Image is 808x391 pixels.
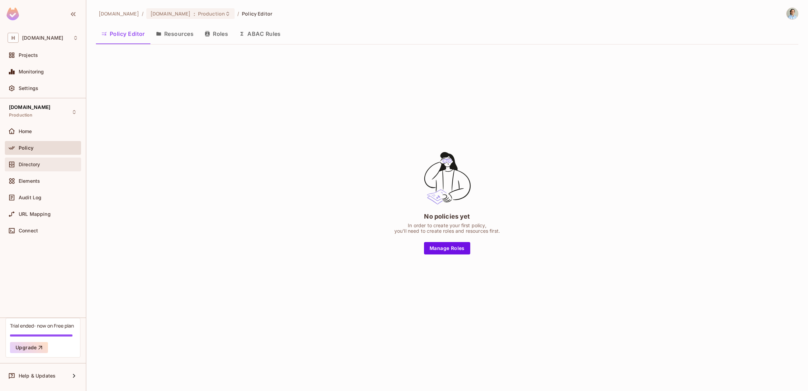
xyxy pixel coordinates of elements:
span: Production [9,112,33,118]
span: [DOMAIN_NAME] [9,104,50,110]
img: Ylli Prifti [787,8,798,19]
button: ABAC Rules [234,25,286,42]
span: Home [19,129,32,134]
span: Help & Updates [19,373,56,379]
span: Production [198,10,225,17]
span: Settings [19,86,38,91]
span: Audit Log [19,195,41,200]
button: Roles [199,25,234,42]
span: Connect [19,228,38,233]
li: / [142,10,144,17]
li: / [237,10,239,17]
span: URL Mapping [19,211,51,217]
button: Resources [150,25,199,42]
span: Monitoring [19,69,44,74]
div: Trial ended- now on Free plan [10,322,74,329]
span: Policy Editor [242,10,272,17]
span: Directory [19,162,40,167]
button: Policy Editor [96,25,150,42]
div: In order to create your first policy, you'll need to create roles and resources first. [394,223,500,234]
span: Projects [19,52,38,58]
span: Policy [19,145,33,151]
span: Elements [19,178,40,184]
span: H [8,33,19,43]
button: Upgrade [10,342,48,353]
img: SReyMgAAAABJRU5ErkJggg== [7,8,19,20]
span: the active workspace [99,10,139,17]
span: : [193,11,196,17]
div: No policies yet [424,212,470,221]
button: Manage Roles [424,242,470,254]
span: [DOMAIN_NAME] [150,10,191,17]
span: Workspace: helloword.press [22,35,63,41]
